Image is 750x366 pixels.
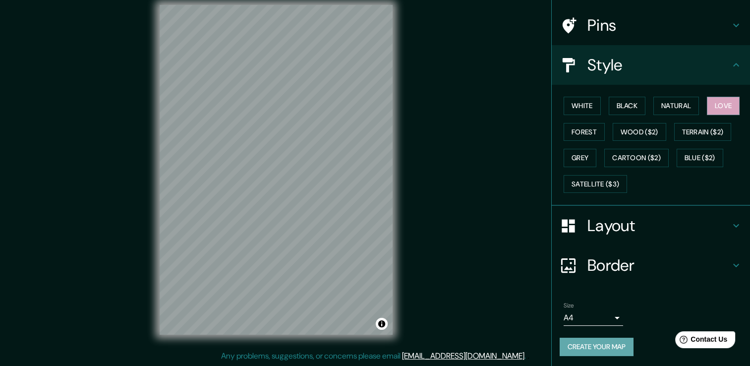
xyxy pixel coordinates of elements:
h4: Pins [587,15,730,35]
button: Blue ($2) [677,149,723,167]
a: [EMAIL_ADDRESS][DOMAIN_NAME] [402,351,524,361]
button: Satellite ($3) [564,175,627,193]
button: Natural [653,97,699,115]
div: Style [552,45,750,85]
canvas: Map [160,5,393,335]
button: Black [609,97,646,115]
h4: Layout [587,216,730,236]
h4: Border [587,255,730,275]
div: Layout [552,206,750,245]
label: Size [564,302,574,310]
button: Love [707,97,740,115]
button: Wood ($2) [613,123,666,141]
iframe: Help widget launcher [662,327,739,355]
div: . [527,350,529,362]
h4: Style [587,55,730,75]
button: Grey [564,149,596,167]
div: . [526,350,527,362]
p: Any problems, suggestions, or concerns please email . [221,350,526,362]
button: Create your map [560,338,634,356]
button: White [564,97,601,115]
button: Terrain ($2) [674,123,732,141]
div: A4 [564,310,623,326]
div: Border [552,245,750,285]
button: Toggle attribution [376,318,388,330]
div: Pins [552,5,750,45]
button: Cartoon ($2) [604,149,669,167]
button: Forest [564,123,605,141]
